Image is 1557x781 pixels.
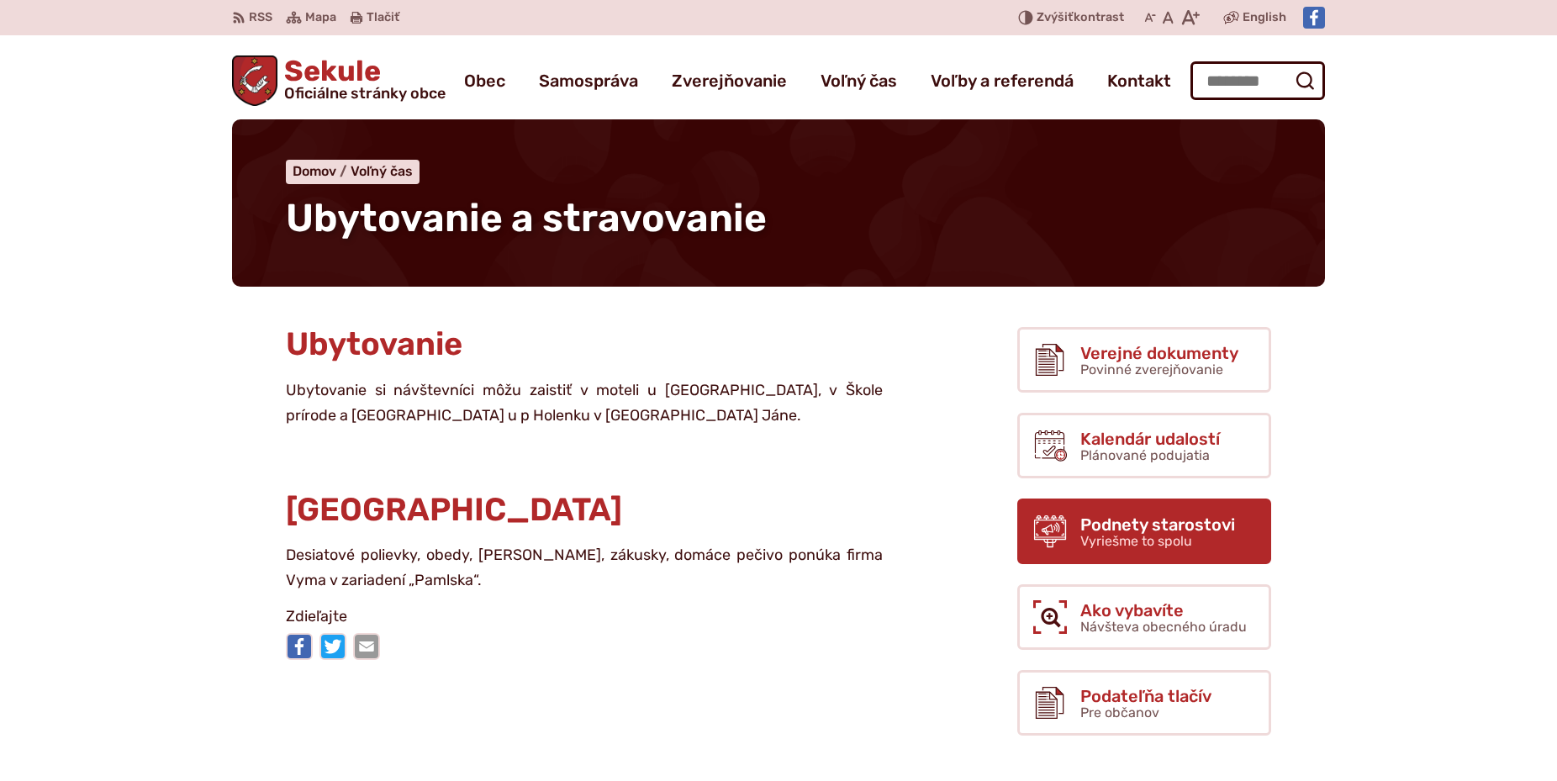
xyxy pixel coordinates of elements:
[1080,533,1192,549] span: Vyriešme to spolu
[1080,447,1210,463] span: Plánované podujatia
[1303,7,1325,29] img: Prejsť na Facebook stránku
[249,8,272,28] span: RSS
[539,57,638,104] a: Samospráva
[1037,11,1124,25] span: kontrast
[1017,327,1271,393] a: Verejné dokumenty Povinné zverejňovanie
[286,325,462,363] span: Ubytovanie
[367,11,399,25] span: Tlačiť
[305,8,336,28] span: Mapa
[286,604,883,630] p: Zdieľajte
[351,163,413,179] a: Voľný čas
[1107,57,1171,104] a: Kontakt
[1080,619,1247,635] span: Návšteva obecného úradu
[286,195,767,241] span: Ubytovanie a stravovanie
[931,57,1074,104] a: Voľby a referendá
[286,490,622,529] span: [GEOGRAPHIC_DATA]
[672,57,787,104] a: Zverejňovanie
[232,55,446,106] a: Logo Sekule, prejsť na domovskú stránku.
[1037,10,1074,24] span: Zvýšiť
[286,633,313,660] img: Zdieľať na Facebooku
[1243,8,1286,28] span: English
[319,633,346,660] img: Zdieľať na Twitteri
[232,55,277,106] img: Prejsť na domovskú stránku
[464,57,505,104] a: Obec
[1080,687,1211,705] span: Podateľňa tlačív
[1080,361,1223,377] span: Povinné zverejňovanie
[1080,344,1238,362] span: Verejné dokumenty
[1017,584,1271,650] a: Ako vybavíte Návšteva obecného úradu
[1080,704,1159,720] span: Pre občanov
[1239,8,1290,28] a: English
[353,633,380,660] img: Zdieľať e-mailom
[1080,430,1220,448] span: Kalendár udalostí
[1080,601,1247,620] span: Ako vybavíte
[277,57,446,101] span: Sekule
[293,163,351,179] a: Domov
[1017,499,1271,564] a: Podnety starostovi Vyriešme to spolu
[286,543,883,593] p: Desiatové polievky, obedy, [PERSON_NAME], zákusky, domáce pečivo ponúka firma Vyma v zariadení „P...
[293,163,336,179] span: Domov
[1080,515,1235,534] span: Podnety starostovi
[821,57,897,104] a: Voľný čas
[1017,670,1271,736] a: Podateľňa tlačív Pre občanov
[286,378,883,428] p: Ubytovanie si návštevníci môžu zaistiť v moteli u [GEOGRAPHIC_DATA], v Škole prírode a [GEOGRAPHI...
[1017,413,1271,478] a: Kalendár udalostí Plánované podujatia
[284,86,446,101] span: Oficiálne stránky obce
